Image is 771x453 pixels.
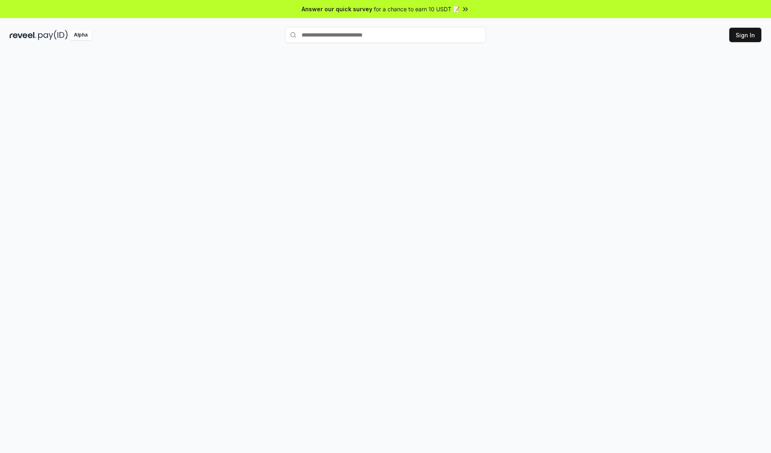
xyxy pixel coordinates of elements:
img: reveel_dark [10,30,37,40]
span: for a chance to earn 10 USDT 📝 [374,5,460,13]
span: Answer our quick survey [302,5,372,13]
img: pay_id [38,30,68,40]
button: Sign In [729,28,761,42]
div: Alpha [69,30,92,40]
